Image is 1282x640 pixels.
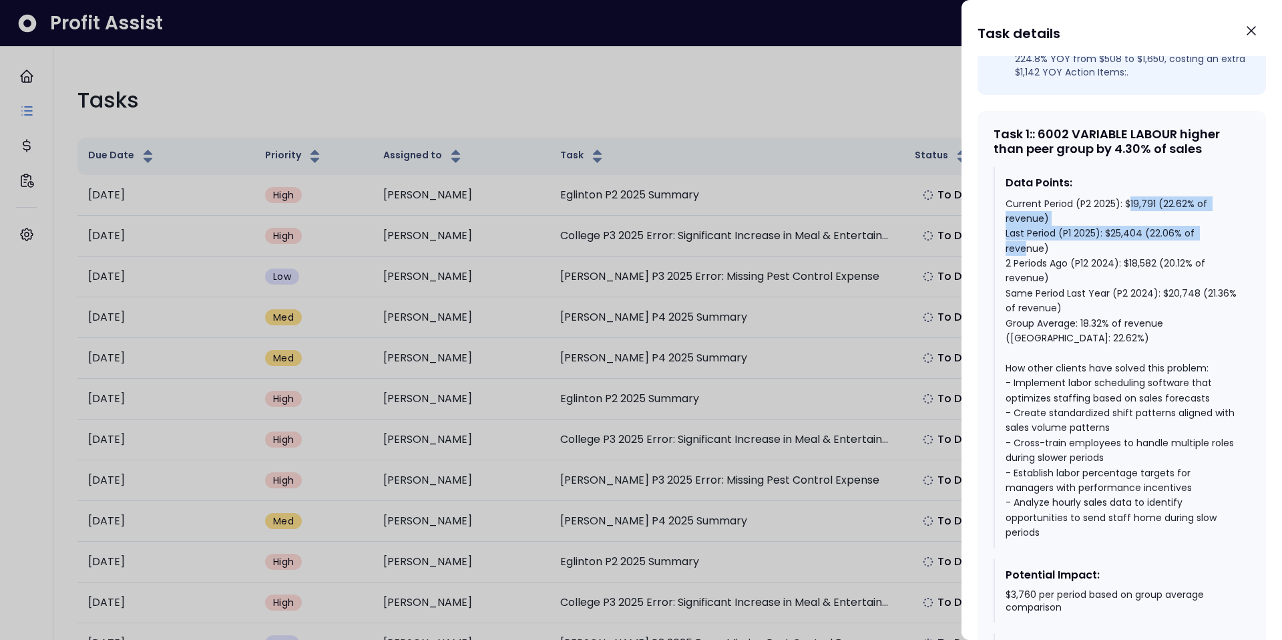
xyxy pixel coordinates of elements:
[978,21,1060,45] h1: Task details
[994,127,1250,156] div: Task 1 : : 6002 VARIABLE LABOUR higher than peer group by 4.30% of sales
[1006,567,1239,583] div: Potential Impact:
[1237,16,1266,45] button: Close
[1006,196,1239,540] div: Current Period (P2 2025): $19,791 (22.62% of revenue) Last Period (P1 2025): $25,404 (22.06% of r...
[1006,175,1239,191] div: Data Points:
[1006,589,1239,615] div: $3,760 per period based on group average comparison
